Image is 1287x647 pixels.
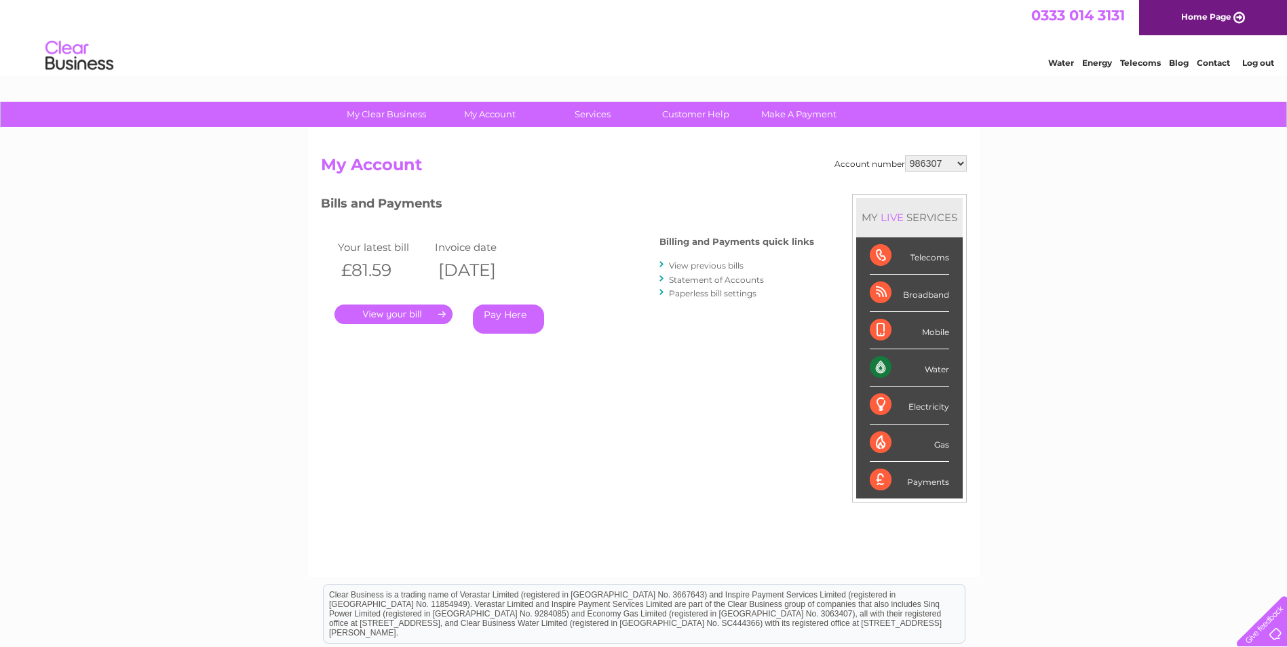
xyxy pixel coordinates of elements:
[321,194,814,218] h3: Bills and Payments
[1169,58,1189,68] a: Blog
[669,260,744,271] a: View previous bills
[870,349,949,387] div: Water
[321,155,967,181] h2: My Account
[537,102,649,127] a: Services
[1197,58,1230,68] a: Contact
[870,387,949,424] div: Electricity
[870,275,949,312] div: Broadband
[1082,58,1112,68] a: Energy
[45,35,114,77] img: logo.png
[1242,58,1274,68] a: Log out
[870,425,949,462] div: Gas
[870,237,949,275] div: Telecoms
[431,238,529,256] td: Invoice date
[431,256,529,284] th: [DATE]
[659,237,814,247] h4: Billing and Payments quick links
[743,102,855,127] a: Make A Payment
[1120,58,1161,68] a: Telecoms
[334,256,432,284] th: £81.59
[640,102,752,127] a: Customer Help
[334,238,432,256] td: Your latest bill
[669,275,764,285] a: Statement of Accounts
[473,305,544,334] a: Pay Here
[856,198,963,237] div: MY SERVICES
[334,305,453,324] a: .
[870,462,949,498] div: Payments
[878,211,906,224] div: LIVE
[834,155,967,172] div: Account number
[870,312,949,349] div: Mobile
[330,102,442,127] a: My Clear Business
[434,102,545,127] a: My Account
[324,7,965,66] div: Clear Business is a trading name of Verastar Limited (registered in [GEOGRAPHIC_DATA] No. 3667643...
[1048,58,1074,68] a: Water
[1031,7,1125,24] a: 0333 014 3131
[669,288,756,298] a: Paperless bill settings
